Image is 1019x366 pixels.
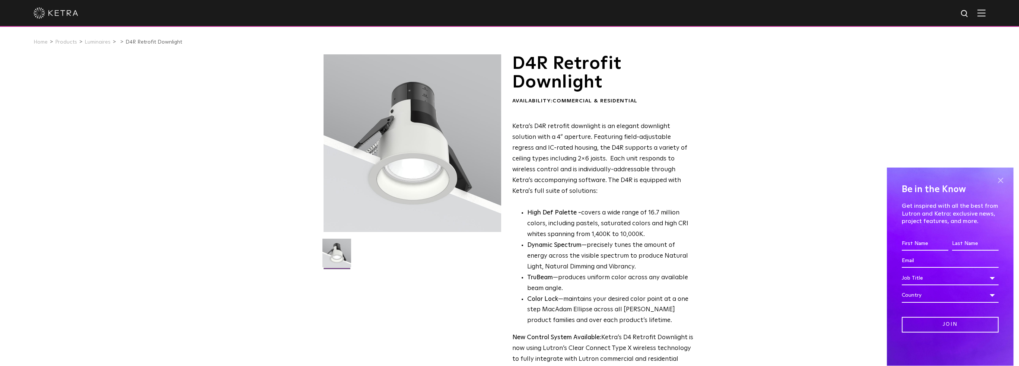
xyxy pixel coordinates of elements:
h1: D4R Retrofit Downlight [512,54,694,92]
h4: Be in the Know [902,182,999,197]
input: Join [902,316,999,332]
strong: TruBeam [527,274,553,281]
input: First Name [902,237,948,251]
a: Products [55,39,77,45]
div: Job Title [902,271,999,285]
li: —produces uniform color across any available beam angle. [527,273,694,294]
div: Availability: [512,98,694,105]
strong: High Def Palette - [527,210,581,216]
p: Ketra’s D4R retrofit downlight is an elegant downlight solution with a 4” aperture. Featuring fie... [512,121,694,197]
img: D4R Retrofit Downlight [322,239,351,273]
div: Country [902,288,999,302]
li: —maintains your desired color point at a one step MacAdam Ellipse across all [PERSON_NAME] produc... [527,294,694,327]
span: Commercial & Residential [553,98,637,104]
img: Hamburger%20Nav.svg [977,9,985,16]
p: covers a wide range of 16.7 million colors, including pastels, saturated colors and high CRI whit... [527,208,694,240]
a: D4R Retrofit Downlight [125,39,182,45]
img: ketra-logo-2019-white [34,7,78,19]
input: Last Name [952,237,999,251]
p: Get inspired with all the best from Lutron and Ketra: exclusive news, project features, and more. [902,202,999,225]
strong: New Control System Available: [512,334,601,341]
img: search icon [960,9,969,19]
li: —precisely tunes the amount of energy across the visible spectrum to produce Natural Light, Natur... [527,240,694,273]
strong: Dynamic Spectrum [527,242,582,248]
a: Luminaires [85,39,111,45]
a: Home [34,39,48,45]
input: Email [902,254,999,268]
strong: Color Lock [527,296,558,302]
